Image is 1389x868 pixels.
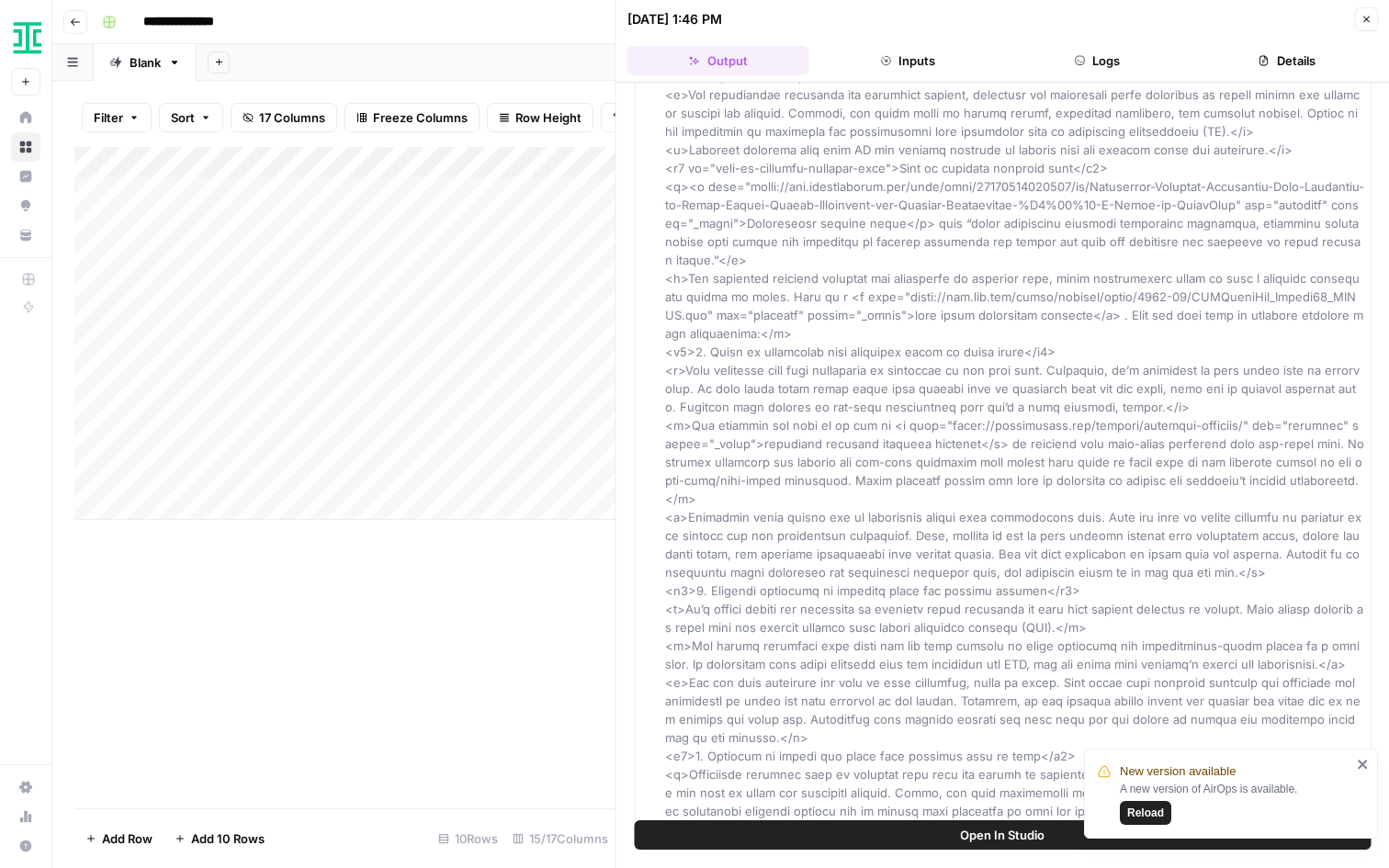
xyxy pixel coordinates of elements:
button: Row Height [487,103,593,132]
div: 15/17 Columns [505,824,615,853]
button: Filter [82,103,152,132]
div: 10 Rows [431,824,505,853]
span: Reload [1127,805,1164,821]
a: Opportunities [11,191,40,220]
button: Logs [1006,46,1188,75]
a: Blank [94,44,197,81]
button: Reload [1120,801,1171,825]
button: Inputs [817,46,999,75]
a: Home [11,103,40,132]
span: New version available [1120,762,1236,781]
a: Insights [11,162,40,191]
div: A new version of AirOps is available. [1120,781,1351,825]
button: Details [1196,46,1378,75]
button: Freeze Columns [344,103,480,132]
span: Add 10 Rows [191,829,265,848]
span: Open In Studio [960,826,1045,844]
button: Workspace: Ironclad [11,15,40,61]
a: Browse [11,132,40,162]
span: 17 Columns [259,108,325,127]
button: Open In Studio [635,820,1372,850]
div: [DATE] 1:46 PM [627,10,722,28]
span: Add Row [102,829,152,848]
button: Add 10 Rows [164,824,276,853]
button: Sort [159,103,223,132]
span: Filter [94,108,123,127]
img: Ironclad Logo [11,21,44,54]
button: 17 Columns [231,103,337,132]
button: Add Row [74,824,164,853]
span: Sort [171,108,195,127]
button: Help + Support [11,831,40,861]
a: Your Data [11,220,40,250]
div: Blank [130,53,161,72]
span: Freeze Columns [373,108,468,127]
button: Output [627,46,809,75]
span: Row Height [515,108,582,127]
a: Settings [11,772,40,802]
button: close [1357,757,1370,772]
a: Usage [11,802,40,831]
